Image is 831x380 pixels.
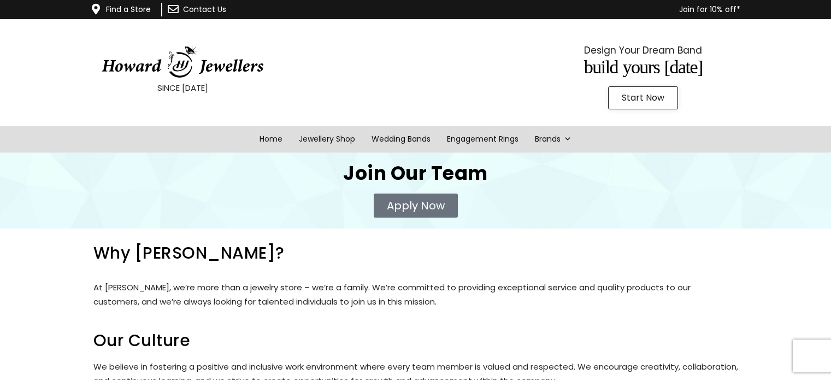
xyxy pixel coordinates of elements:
a: Contact Us [183,4,226,15]
a: Apply Now [374,194,458,218]
span: Start Now [622,93,664,102]
h2: Join Our Team [93,163,738,183]
h2: Why [PERSON_NAME]? [93,245,738,261]
img: HowardJewellersLogo-04 [101,45,264,78]
span: Build Yours [DATE] [584,57,703,77]
a: Start Now [608,86,678,109]
span: Apply Now [387,200,445,211]
p: Design Your Dream Band [488,42,798,59]
p: Join for 10% off* [290,3,740,16]
a: Home [251,126,291,153]
p: SINCE [DATE] [27,81,338,95]
a: Wedding Bands [363,126,439,153]
a: Find a Store [106,4,151,15]
p: At [PERSON_NAME], we’re more than a jewelry store – we’re a family. We’re committed to providing ... [93,280,738,309]
a: Jewellery Shop [291,126,363,153]
a: Engagement Rings [439,126,527,153]
a: Brands [527,126,580,153]
h2: Our Culture [93,332,738,349]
